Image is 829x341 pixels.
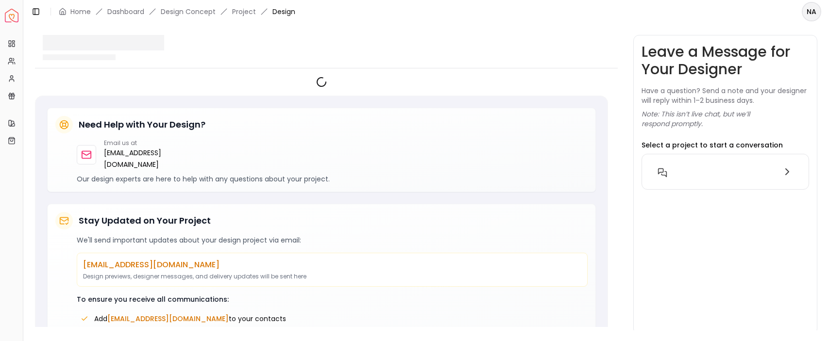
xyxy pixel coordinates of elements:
p: Email us at [104,139,193,147]
a: [EMAIL_ADDRESS][DOMAIN_NAME] [104,147,193,170]
li: Design Concept [161,7,216,16]
p: [EMAIL_ADDRESS][DOMAIN_NAME] [83,259,581,271]
span: Design [272,7,295,16]
h5: Need Help with Your Design? [79,118,205,131]
p: Have a question? Send a note and your designer will reply within 1–2 business days. [642,86,809,105]
span: NA [803,3,820,20]
span: Add to your contacts [94,314,286,324]
p: To ensure you receive all communications: [77,294,588,304]
p: Design previews, designer messages, and delivery updates will be sent here [83,273,581,280]
p: Select a project to start a conversation [642,140,783,150]
nav: breadcrumb [59,7,295,16]
p: Our design experts are here to help with any questions about your project. [77,174,588,184]
span: [EMAIL_ADDRESS][DOMAIN_NAME] [107,314,229,324]
p: Note: This isn’t live chat, but we’ll respond promptly. [642,109,809,129]
h5: Stay Updated on Your Project [79,214,211,227]
a: Project [232,7,256,16]
h3: Leave a Message for Your Designer [642,43,809,78]
a: Spacejoy [5,9,18,22]
a: Home [70,7,91,16]
button: NA [802,2,821,21]
a: Dashboard [107,7,144,16]
img: Spacejoy Logo [5,9,18,22]
p: We'll send important updates about your design project via email: [77,235,588,245]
